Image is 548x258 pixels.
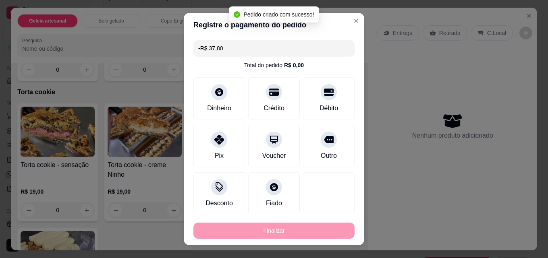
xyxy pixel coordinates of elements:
div: R$ 0,00 [284,61,304,69]
div: Outro [321,151,337,161]
div: Crédito [264,103,284,113]
input: Ex.: hambúrguer de cordeiro [198,40,350,56]
div: Pix [215,151,224,161]
div: Débito [320,103,338,113]
span: check-circle [234,11,240,18]
div: Desconto [205,198,233,208]
header: Registre o pagamento do pedido [184,13,364,37]
span: Pedido criado com sucesso! [243,11,314,18]
div: Dinheiro [207,103,231,113]
div: Total do pedido [244,61,304,69]
div: Voucher [262,151,286,161]
div: Fiado [266,198,282,208]
button: Close [350,14,363,27]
